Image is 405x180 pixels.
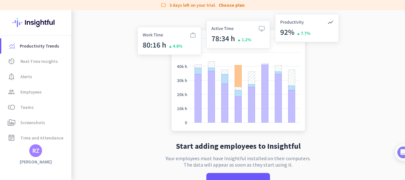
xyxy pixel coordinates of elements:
span: Alerts [20,73,32,80]
i: group [8,88,15,96]
a: tollTeams [1,100,71,115]
img: no-search-results [133,10,344,137]
i: av_timer [8,57,15,65]
i: event_note [8,134,15,142]
a: notification_importantAlerts [1,69,71,84]
img: menu-item [9,43,15,49]
span: Screenshots [20,119,45,126]
a: groupEmployees [1,84,71,100]
a: menu-itemProductivity Trends [1,38,71,54]
i: perm_media [8,119,15,126]
a: perm_mediaScreenshots [1,115,71,130]
a: event_noteTime and Attendance [1,130,71,146]
i: label [160,2,167,8]
div: RZ [32,147,39,154]
span: Employees [20,88,42,96]
span: Time and Attendance [20,134,63,142]
span: Real-Time Insights [20,57,58,65]
a: av_timerReal-Time Insights [1,54,71,69]
i: toll [8,103,15,111]
i: notification_important [8,73,15,80]
p: Your employees must have Insightful installed on their computers. The data will appear as soon as... [166,155,311,168]
a: Choose plan [219,2,245,8]
h2: Start adding employees to Insightful [176,142,301,150]
span: Productivity Trends [20,42,59,50]
img: Insightful logo [12,10,59,35]
span: Teams [20,103,34,111]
